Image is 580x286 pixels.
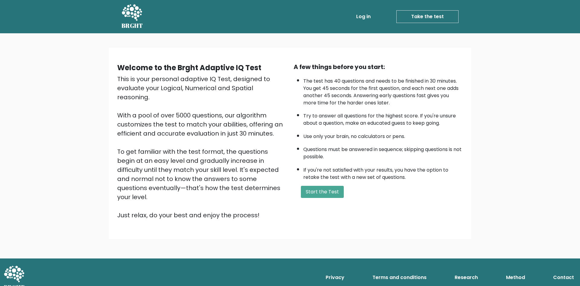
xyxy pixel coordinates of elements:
[121,22,143,29] h5: BRGHT
[551,271,576,284] a: Contact
[303,109,463,127] li: Try to answer all questions for the highest score. If you're unsure about a question, make an edu...
[452,271,480,284] a: Research
[303,74,463,107] li: The test has 40 questions and needs to be finished in 30 minutes. You get 45 seconds for the firs...
[396,10,459,23] a: Take the test
[294,62,463,71] div: A few things before you start:
[354,11,373,23] a: Log in
[121,2,143,31] a: BRGHT
[117,74,286,220] div: This is your personal adaptive IQ Test, designed to evaluate your Logical, Numerical and Spatial ...
[301,186,344,198] button: Start the Test
[504,271,527,284] a: Method
[303,163,463,181] li: If you're not satisfied with your results, you have the option to retake the test with a new set ...
[370,271,429,284] a: Terms and conditions
[303,143,463,160] li: Questions must be answered in sequence; skipping questions is not possible.
[117,63,261,73] b: Welcome to the Brght Adaptive IQ Test
[323,271,347,284] a: Privacy
[303,130,463,140] li: Use only your brain, no calculators or pens.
